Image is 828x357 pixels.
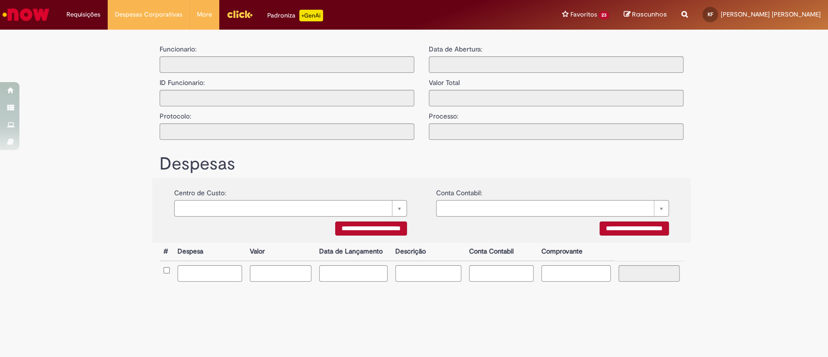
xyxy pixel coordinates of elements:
[115,10,182,19] span: Despesas Corporativas
[429,44,482,54] label: Data de Abertura:
[160,243,174,261] th: #
[160,44,196,54] label: Funcionario:
[160,154,683,174] h1: Despesas
[436,200,669,217] a: Limpar campo {0}
[429,106,458,121] label: Processo:
[246,243,315,261] th: Valor
[708,11,713,17] span: KF
[174,200,407,217] a: Limpar campo {0}
[624,10,667,19] a: Rascunhos
[197,10,212,19] span: More
[174,243,246,261] th: Despesa
[465,243,537,261] th: Conta Contabil
[632,10,667,19] span: Rascunhos
[160,106,191,121] label: Protocolo:
[160,73,205,87] label: ID Funcionario:
[315,243,391,261] th: Data de Lançamento
[429,73,460,87] label: Valor Total
[570,10,597,19] span: Favoritos
[66,10,100,19] span: Requisições
[537,243,615,261] th: Comprovante
[721,10,821,18] span: [PERSON_NAME] [PERSON_NAME]
[436,183,482,198] label: Conta Contabil:
[267,10,323,21] div: Padroniza
[299,10,323,21] p: +GenAi
[174,183,226,198] label: Centro de Custo:
[227,7,253,21] img: click_logo_yellow_360x200.png
[391,243,465,261] th: Descrição
[599,11,609,19] span: 23
[1,5,51,24] img: ServiceNow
